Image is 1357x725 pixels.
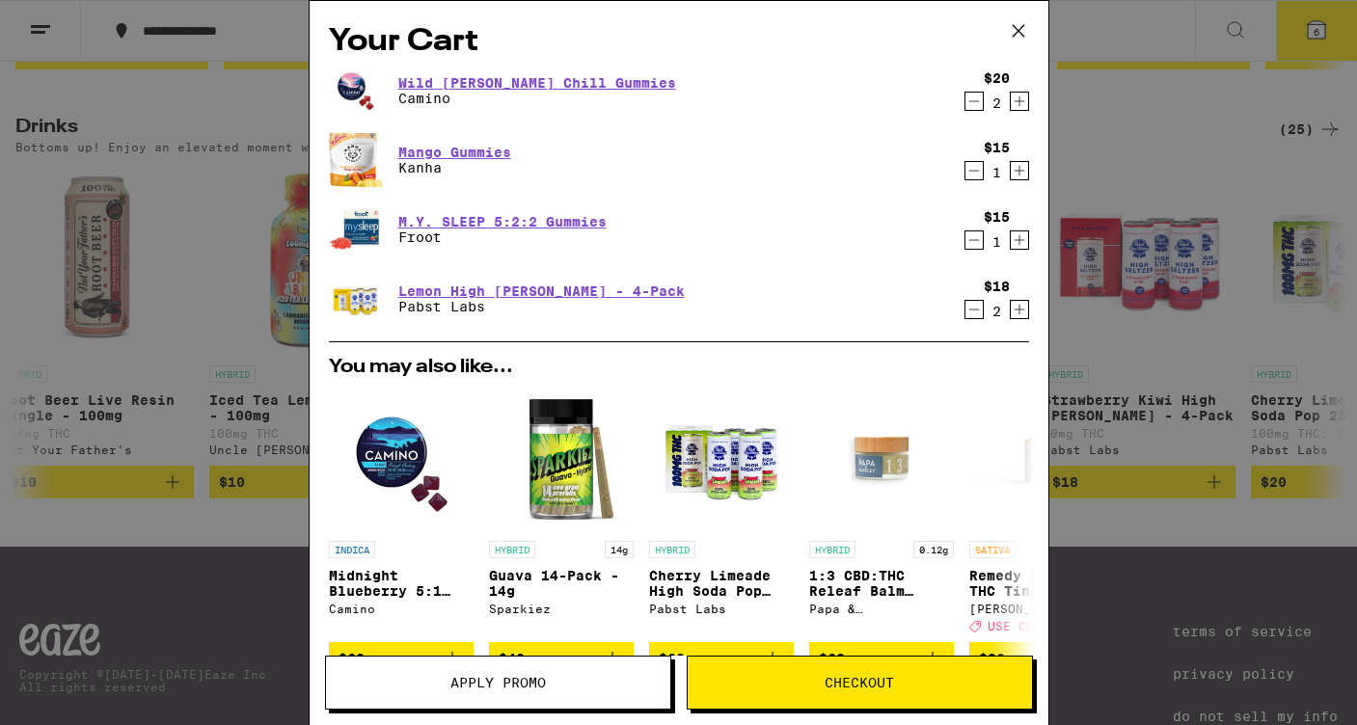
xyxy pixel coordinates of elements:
p: Camino [398,91,676,106]
button: Increment [1010,230,1029,250]
p: 1:3 CBD:THC Releaf Balm (15ml) - 120mg [809,568,954,599]
div: Camino [329,603,474,615]
p: SATIVA [969,541,1016,558]
button: Checkout [687,656,1033,710]
span: $40 [499,651,525,666]
span: Apply Promo [450,676,546,689]
img: Papa & Barkley - 1:3 CBD:THC Releaf Balm (15ml) - 120mg [809,387,954,531]
button: Decrement [964,92,984,111]
p: HYBRID [809,541,855,558]
a: Open page for Cherry Limeade High Soda Pop 25mg - 4 Pack from Pabst Labs [649,387,794,642]
button: Add to bag [489,642,634,675]
div: $15 [984,140,1010,155]
button: Decrement [964,230,984,250]
div: 2 [984,304,1010,319]
span: USE CODE PIZZA [988,620,1096,632]
h2: You may also like... [329,358,1029,377]
button: Increment [1010,161,1029,180]
span: $20 [819,651,845,666]
div: Pabst Labs [649,603,794,615]
p: Remedy Energy THC Tincture - 1000mg [969,568,1114,599]
img: Kanha - Mango Gummies [329,131,383,189]
a: Open page for Guava 14-Pack - 14g from Sparkiez [489,387,634,642]
span: $20 [659,651,685,666]
span: $32 [979,651,1005,666]
p: HYBRID [489,541,535,558]
img: Camino - Midnight Blueberry 5:1 Sleep Gummies [329,387,474,531]
a: Mango Gummies [398,145,511,160]
div: 2 [984,95,1010,111]
button: Apply Promo [325,656,671,710]
p: Froot [398,229,607,245]
div: $20 [984,70,1010,86]
button: Increment [1010,92,1029,111]
p: Cherry Limeade High Soda Pop 25mg - 4 Pack [649,568,794,599]
div: Papa & [PERSON_NAME] [809,603,954,615]
button: Decrement [964,161,984,180]
p: 14g [605,541,634,558]
p: Guava 14-Pack - 14g [489,568,634,599]
img: Camino - Wild Berry Chill Gummies [329,64,383,118]
img: Froot - M.Y. SLEEP 5:2:2 Gummies [329,204,383,255]
div: $18 [984,279,1010,294]
button: Increment [1010,300,1029,319]
div: $15 [984,209,1010,225]
p: HYBRID [649,541,695,558]
span: Checkout [825,676,894,689]
img: Pabst Labs - Lemon High Seltzer - 4-Pack [329,272,383,326]
button: Add to bag [969,642,1114,675]
button: Add to bag [329,642,474,675]
p: Kanha [398,160,511,175]
p: Pabst Labs [398,299,685,314]
span: $20 [339,651,365,666]
a: M.Y. SLEEP 5:2:2 Gummies [398,214,607,229]
a: Open page for Remedy Energy THC Tincture - 1000mg from Mary's Medicinals [969,387,1114,642]
img: Sparkiez - Guava 14-Pack - 14g [489,387,634,531]
button: Add to bag [649,642,794,675]
p: 0.12g [913,541,954,558]
a: Wild [PERSON_NAME] Chill Gummies [398,75,676,91]
div: Sparkiez [489,603,634,615]
button: Decrement [964,300,984,319]
h2: Your Cart [329,20,1029,64]
button: Add to bag [809,642,954,675]
a: Open page for 1:3 CBD:THC Releaf Balm (15ml) - 120mg from Papa & Barkley [809,387,954,642]
div: 1 [984,234,1010,250]
img: Mary's Medicinals - Remedy Energy THC Tincture - 1000mg [969,387,1114,531]
a: Lemon High [PERSON_NAME] - 4-Pack [398,283,685,299]
div: 1 [984,165,1010,180]
div: [PERSON_NAME]'s Medicinals [969,603,1114,615]
a: Open page for Midnight Blueberry 5:1 Sleep Gummies from Camino [329,387,474,642]
p: Midnight Blueberry 5:1 Sleep Gummies [329,568,474,599]
img: Pabst Labs - Cherry Limeade High Soda Pop 25mg - 4 Pack [649,387,794,531]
